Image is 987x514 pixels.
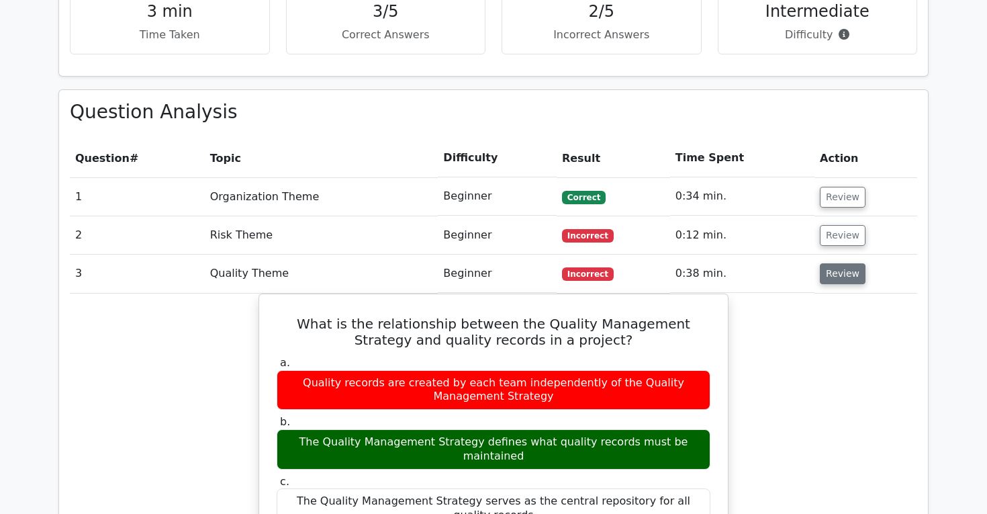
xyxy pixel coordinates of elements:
td: 3 [70,255,205,293]
th: Action [814,139,917,177]
span: Incorrect [562,267,614,281]
h4: 3 min [81,2,258,22]
div: Quality records are created by each team independently of the Quality Management Strategy [277,370,710,411]
td: Beginner [438,177,557,216]
td: 0:12 min. [670,216,814,255]
div: The Quality Management Strategy defines what quality records must be maintained [277,429,710,470]
th: Result [557,139,670,177]
th: Time Spent [670,139,814,177]
p: Incorrect Answers [513,27,690,43]
button: Review [820,187,865,208]
th: # [70,139,205,177]
td: 0:34 min. [670,177,814,216]
p: Difficulty [729,27,906,43]
td: Quality Theme [205,255,438,293]
th: Difficulty [438,139,557,177]
h3: Question Analysis [70,101,917,124]
p: Time Taken [81,27,258,43]
td: 2 [70,216,205,255]
span: c. [280,475,289,488]
td: Beginner [438,216,557,255]
th: Topic [205,139,438,177]
span: b. [280,415,290,428]
h4: 2/5 [513,2,690,22]
td: Beginner [438,255,557,293]
h4: 3/5 [297,2,475,22]
button: Review [820,263,865,284]
span: Correct [562,191,606,204]
td: 1 [70,177,205,216]
td: Risk Theme [205,216,438,255]
td: Organization Theme [205,177,438,216]
p: Correct Answers [297,27,475,43]
span: Incorrect [562,229,614,243]
span: Question [75,152,130,165]
td: 0:38 min. [670,255,814,293]
span: a. [280,356,290,369]
h4: Intermediate [729,2,906,22]
h5: What is the relationship between the Quality Management Strategy and quality records in a project? [275,316,712,348]
button: Review [820,225,865,246]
